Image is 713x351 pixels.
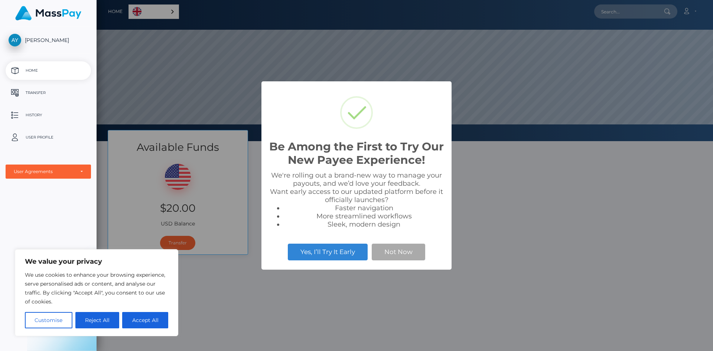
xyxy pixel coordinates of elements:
button: Not Now [372,244,425,260]
div: We're rolling out a brand-new way to manage your payouts, and we’d love your feedback. Want early... [269,171,444,228]
img: MassPay [15,6,81,20]
p: User Profile [9,132,88,143]
li: Sleek, modern design [284,220,444,228]
li: More streamlined workflows [284,212,444,220]
span: [PERSON_NAME] [6,37,91,43]
div: User Agreements [14,169,75,175]
h2: Be Among the First to Try Our New Payee Experience! [269,140,444,167]
p: Transfer [9,87,88,98]
p: We value your privacy [25,257,168,266]
p: Home [9,65,88,76]
li: Faster navigation [284,204,444,212]
div: We value your privacy [15,249,178,336]
p: We use cookies to enhance your browsing experience, serve personalised ads or content, and analys... [25,270,168,306]
button: User Agreements [6,165,91,179]
button: Reject All [75,312,120,328]
button: Yes, I’ll Try It Early [288,244,368,260]
button: Customise [25,312,72,328]
button: Accept All [122,312,168,328]
p: History [9,110,88,121]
